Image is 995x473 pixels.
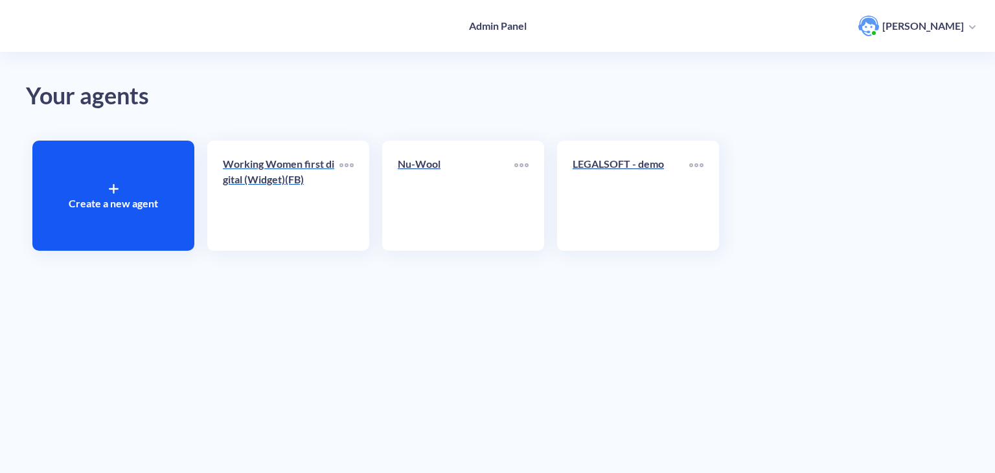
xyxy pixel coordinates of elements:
[26,78,969,115] div: Your agents
[223,156,339,187] p: Working Women first digital (Widget)(FB)
[398,156,514,235] a: Nu-Wool
[223,156,339,235] a: Working Women first digital (Widget)(FB)
[573,156,689,172] p: LEGALSOFT - demo
[69,196,158,211] p: Create a new agent
[852,14,982,38] button: user photo[PERSON_NAME]
[858,16,879,36] img: user photo
[469,19,527,32] h4: Admin Panel
[882,19,964,33] p: [PERSON_NAME]
[573,156,689,235] a: LEGALSOFT - demo
[398,156,514,172] p: Nu-Wool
